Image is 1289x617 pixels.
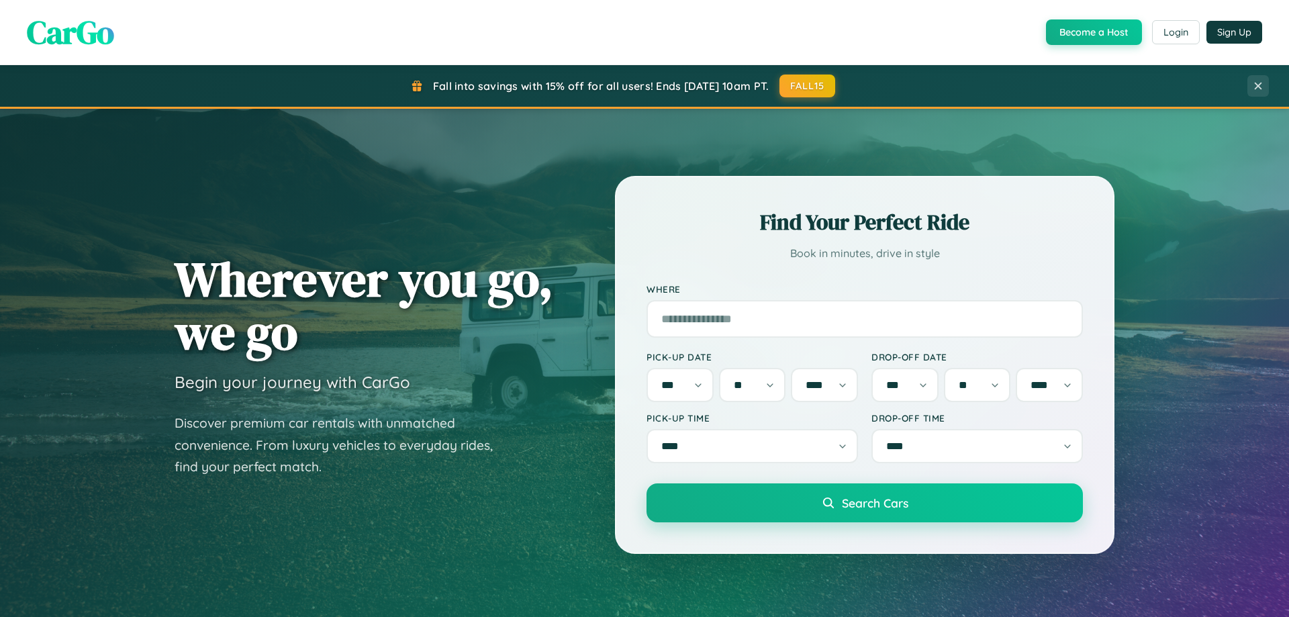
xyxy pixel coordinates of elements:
label: Where [647,283,1083,295]
h1: Wherever you go, we go [175,252,553,359]
p: Discover premium car rentals with unmatched convenience. From luxury vehicles to everyday rides, ... [175,412,510,478]
button: Become a Host [1046,19,1142,45]
label: Pick-up Time [647,412,858,424]
label: Drop-off Date [871,351,1083,363]
h3: Begin your journey with CarGo [175,372,410,392]
button: Login [1152,20,1200,44]
button: Search Cars [647,483,1083,522]
span: Search Cars [842,495,908,510]
p: Book in minutes, drive in style [647,244,1083,263]
h2: Find Your Perfect Ride [647,207,1083,237]
span: Fall into savings with 15% off for all users! Ends [DATE] 10am PT. [433,79,769,93]
button: FALL15 [779,75,836,97]
button: Sign Up [1206,21,1262,44]
span: CarGo [27,10,114,54]
label: Drop-off Time [871,412,1083,424]
label: Pick-up Date [647,351,858,363]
